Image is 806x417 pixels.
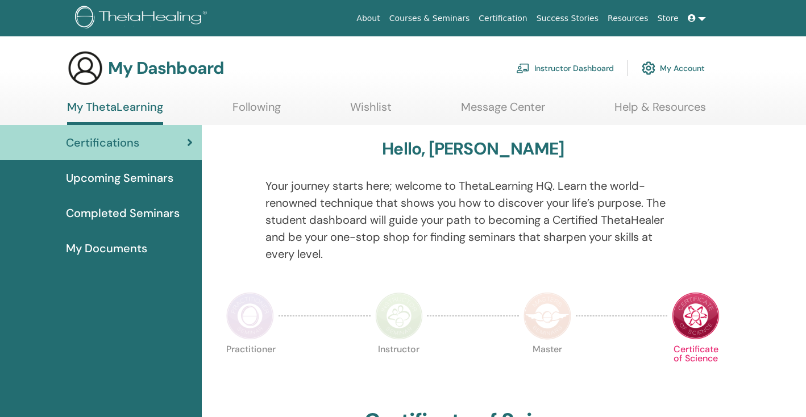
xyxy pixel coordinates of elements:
a: Help & Resources [614,100,706,122]
img: chalkboard-teacher.svg [516,63,530,73]
img: Instructor [375,292,423,340]
a: Certification [474,8,531,29]
a: Wishlist [350,100,392,122]
p: Master [524,345,571,393]
a: Success Stories [532,8,603,29]
span: Certifications [66,134,139,151]
h3: Hello, [PERSON_NAME] [382,139,564,159]
img: Certificate of Science [672,292,720,340]
p: Practitioner [226,345,274,393]
a: My Account [642,56,705,81]
h3: My Dashboard [108,58,224,78]
img: Master [524,292,571,340]
a: Message Center [461,100,545,122]
a: Courses & Seminars [385,8,475,29]
a: About [352,8,384,29]
img: generic-user-icon.jpg [67,50,103,86]
span: Upcoming Seminars [66,169,173,186]
img: logo.png [75,6,211,31]
p: Certificate of Science [672,345,720,393]
p: Instructor [375,345,423,393]
a: Instructor Dashboard [516,56,614,81]
span: My Documents [66,240,147,257]
a: Following [232,100,281,122]
img: cog.svg [642,59,655,78]
span: Completed Seminars [66,205,180,222]
a: My ThetaLearning [67,100,163,125]
a: Store [653,8,683,29]
img: Practitioner [226,292,274,340]
a: Resources [603,8,653,29]
p: Your journey starts here; welcome to ThetaLearning HQ. Learn the world-renowned technique that sh... [265,177,681,262]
